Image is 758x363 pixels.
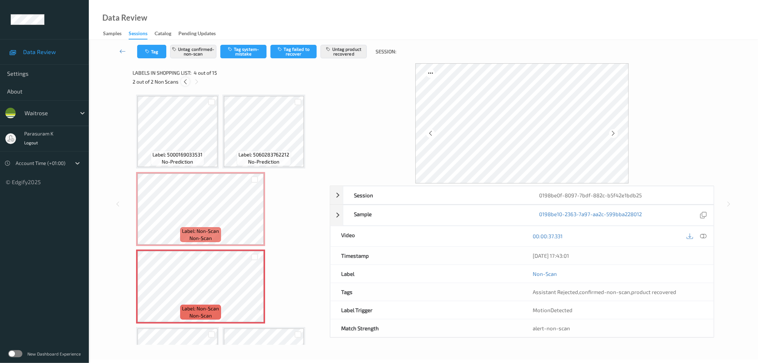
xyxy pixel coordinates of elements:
span: Label: Non-Scan [182,228,219,235]
div: [DATE] 17:43:01 [533,252,703,259]
button: Tag [137,45,166,58]
span: non-scan [189,312,212,319]
span: 4 out of 15 [194,69,217,76]
span: Session: [376,48,397,55]
div: alert-non-scan [533,325,703,332]
div: Sample [343,205,528,225]
div: Session0198be0f-8097-7bdf-882c-b5f42e1bdb25 [330,186,714,204]
a: 0198be10-2363-7a97-aa2c-599bba228012 [539,210,642,220]
div: 0198be0f-8097-7bdf-882c-b5f42e1bdb25 [528,186,714,204]
div: Catalog [155,30,171,39]
span: Label: Non-Scan [182,305,219,312]
span: no-prediction [162,158,193,165]
div: Tags [330,283,522,301]
div: Label Trigger [330,301,522,319]
div: Pending Updates [178,30,216,39]
span: Assistant Rejected [533,289,578,295]
a: Samples [103,29,129,39]
span: Label: 5060283762212 [238,151,289,158]
span: Labels in shopping list: [133,69,191,76]
a: 00:00:37.331 [533,233,563,240]
span: , , [533,289,676,295]
div: Label [330,265,522,283]
div: Session [343,186,528,204]
div: Timestamp [330,247,522,265]
div: Sample0198be10-2363-7a97-aa2c-599bba228012 [330,205,714,226]
button: Untag product recovered [321,45,367,58]
button: Tag failed to recover [270,45,317,58]
span: product recovered [631,289,676,295]
a: Sessions [129,29,155,39]
span: no-prediction [248,158,279,165]
button: Tag system-mistake [220,45,267,58]
div: 2 out of 2 Non Scans [133,77,325,86]
div: Video [330,226,522,246]
span: non-scan [189,235,212,242]
div: Match Strength [330,319,522,337]
span: Label: 5000169033531 [152,151,203,158]
span: confirmed-non-scan [579,289,630,295]
a: Catalog [155,29,178,39]
a: Pending Updates [178,29,223,39]
div: Data Review [102,14,147,21]
div: MotionDetected [522,301,714,319]
button: Untag confirmed-non-scan [170,45,216,58]
div: Sessions [129,30,147,39]
a: Non-Scan [533,270,557,277]
div: Samples [103,30,122,39]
